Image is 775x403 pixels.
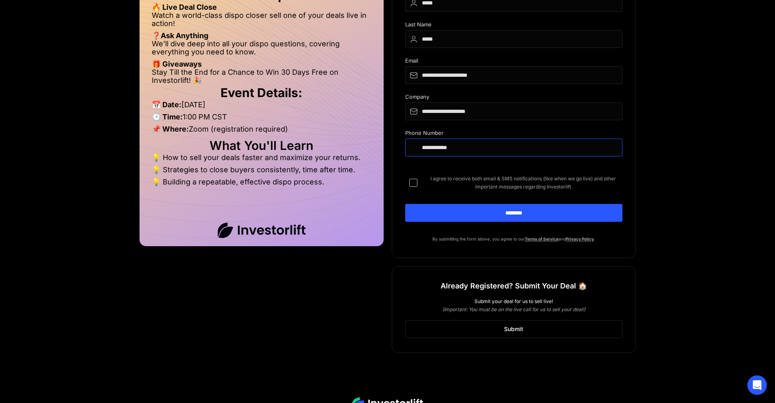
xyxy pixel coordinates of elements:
strong: Event Details: [220,85,302,100]
li: [DATE] [152,101,371,113]
h1: Already Registered? Submit Your Deal 🏠 [441,279,587,293]
strong: ❓Ask Anything [152,31,208,40]
strong: 🎁 Giveaways [152,60,202,68]
li: Zoom (registration required) [152,125,371,137]
li: We’ll dive deep into all your dispo questions, covering everything you need to know. [152,40,371,60]
li: 💡 Strategies to close buyers consistently, time after time. [152,166,371,178]
li: 1:00 PM CST [152,113,371,125]
div: Company [405,94,622,102]
a: Submit [405,320,622,338]
strong: 🕒 Time: [152,113,183,121]
strong: 🔥 Live Deal Close [152,3,217,11]
p: By submitting the form above, you agree to our and . [405,235,622,243]
li: Watch a world-class dispo closer sell one of your deals live in action! [152,11,371,32]
div: Open Intercom Messenger [747,375,767,395]
div: Submit your deal for us to sell live! [405,297,622,305]
em: (Important: You must be on the live call for us to sell your deal!) [442,306,585,312]
h2: What You'll Learn [152,141,371,149]
div: Phone Number [405,130,622,139]
li: Stay Till the End for a Chance to Win 30 Days Free on Investorlift! 🎉 [152,68,371,84]
strong: 📅 Date: [152,100,181,109]
li: 💡 How to sell your deals faster and maximize your returns. [152,154,371,166]
a: Terms of Service [525,236,559,241]
strong: 📌 Where: [152,125,189,133]
div: Last Name [405,22,622,30]
span: I agree to receive both email & SMS notifications (like when we go live) and other important mess... [424,175,622,191]
a: Privacy Policy [566,236,594,241]
li: 💡 Building a repeatable, effective dispo process. [152,178,371,186]
div: Email [405,58,622,66]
